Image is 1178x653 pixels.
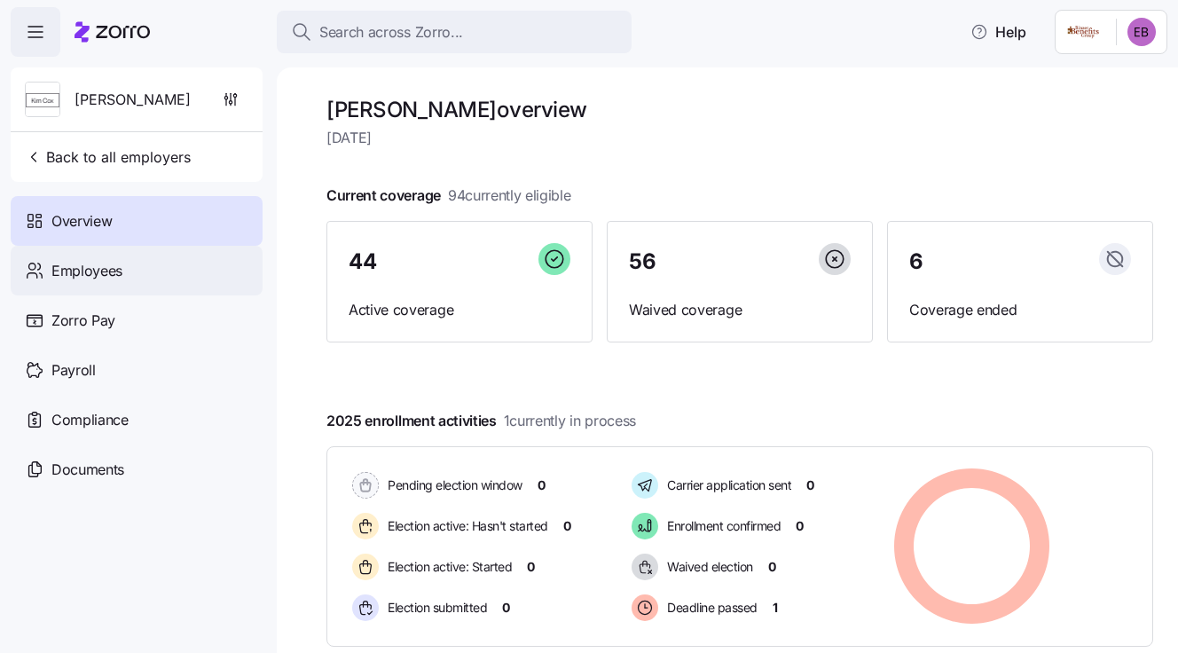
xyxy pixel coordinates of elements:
h1: [PERSON_NAME] overview [326,96,1153,123]
span: Zorro Pay [51,310,115,332]
a: Documents [11,445,263,494]
span: [PERSON_NAME] [75,89,191,111]
button: Back to all employers [18,139,198,175]
span: 94 currently eligible [448,185,571,207]
span: 6 [909,251,923,272]
span: 0 [527,558,535,576]
span: [DATE] [326,127,1153,149]
img: e893a1d701ecdfe11b8faa3453cd5ce7 [1127,18,1156,46]
span: Waived coverage [629,299,851,321]
a: Zorro Pay [11,295,263,345]
span: 1 currently in process [504,410,636,432]
span: 0 [563,517,571,535]
span: Active coverage [349,299,570,321]
span: Coverage ended [909,299,1131,321]
a: Overview [11,196,263,246]
span: Deadline passed [662,599,758,617]
img: Employer logo [26,83,59,118]
span: 1 [773,599,778,617]
span: Help [970,21,1026,43]
span: 44 [349,251,376,272]
span: Carrier application sent [662,476,791,494]
span: 0 [768,558,776,576]
img: Employer logo [1066,21,1102,43]
span: Overview [51,210,112,232]
button: Search across Zorro... [277,11,632,53]
span: Election active: Hasn't started [382,517,548,535]
span: Waived election [662,558,753,576]
button: Help [956,14,1041,50]
a: Employees [11,246,263,295]
span: Employees [51,260,122,282]
span: Documents [51,459,124,481]
span: Election active: Started [382,558,512,576]
a: Payroll [11,345,263,395]
span: 0 [806,476,814,494]
span: Pending election window [382,476,522,494]
span: 0 [796,517,804,535]
a: Compliance [11,395,263,445]
span: 0 [538,476,546,494]
span: Back to all employers [25,146,191,168]
span: Current coverage [326,185,571,207]
span: Search across Zorro... [319,21,463,43]
span: Election submitted [382,599,487,617]
span: Payroll [51,359,96,382]
span: 2025 enrollment activities [326,410,636,432]
span: Enrollment confirmed [662,517,781,535]
span: Compliance [51,409,129,431]
span: 0 [502,599,510,617]
span: 56 [629,251,656,272]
